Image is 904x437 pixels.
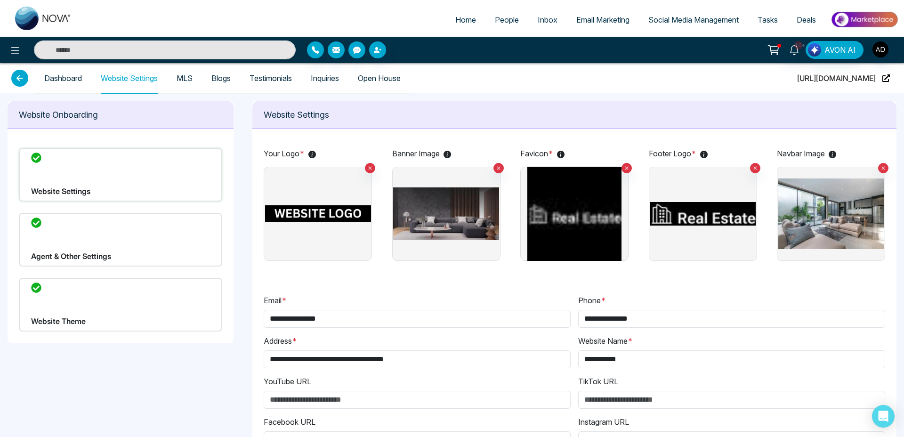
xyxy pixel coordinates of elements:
[758,15,778,24] span: Tasks
[392,148,500,159] p: Banner Image
[495,15,519,24] span: People
[19,108,222,121] p: Website Onboarding
[446,11,485,29] a: Home
[778,167,884,261] img: image holder
[830,9,898,30] img: Market-place.gif
[650,167,756,261] img: image holder
[393,167,499,261] img: image holder
[15,7,72,30] img: Nova CRM Logo
[578,376,618,387] label: TikTok URL
[872,405,895,428] div: Open Intercom Messenger
[455,15,476,24] span: Home
[264,108,885,121] p: Website Settings
[19,148,222,202] div: Website Settings
[264,416,315,428] label: Facebook URL
[578,295,606,306] label: Phone
[211,74,231,82] a: Blogs
[264,376,311,387] label: YouTube URL
[358,63,401,93] span: Open House
[520,148,629,159] p: Favicon
[250,74,292,82] a: Testimonials
[177,74,193,82] a: MLS
[797,63,876,93] span: [URL][DOMAIN_NAME]
[101,74,158,82] a: Website Settings
[806,41,864,59] button: AVON AI
[649,148,757,159] p: Footer Logo
[639,11,748,29] a: Social Media Management
[824,44,856,56] span: AVON AI
[19,278,222,332] div: Website Theme
[264,335,297,347] label: Address
[44,74,82,82] a: Dashboard
[265,167,371,261] img: image holder
[797,15,816,24] span: Deals
[808,43,821,57] img: Lead Flow
[787,11,825,29] a: Deals
[538,15,557,24] span: Inbox
[311,74,339,82] a: Inquiries
[794,41,803,49] span: 10+
[578,335,633,347] label: Website Name
[872,41,888,57] img: User Avatar
[576,15,630,24] span: Email Marketing
[748,11,787,29] a: Tasks
[567,11,639,29] a: Email Marketing
[783,41,806,57] a: 10+
[528,11,567,29] a: Inbox
[578,416,629,428] label: Instagram URL
[777,148,885,159] p: Navbar Image
[264,148,372,159] p: Your Logo
[794,63,893,94] button: [URL][DOMAIN_NAME]
[522,167,628,261] img: image holder
[19,213,222,267] div: Agent & Other Settings
[485,11,528,29] a: People
[648,15,739,24] span: Social Media Management
[264,295,287,306] label: Email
